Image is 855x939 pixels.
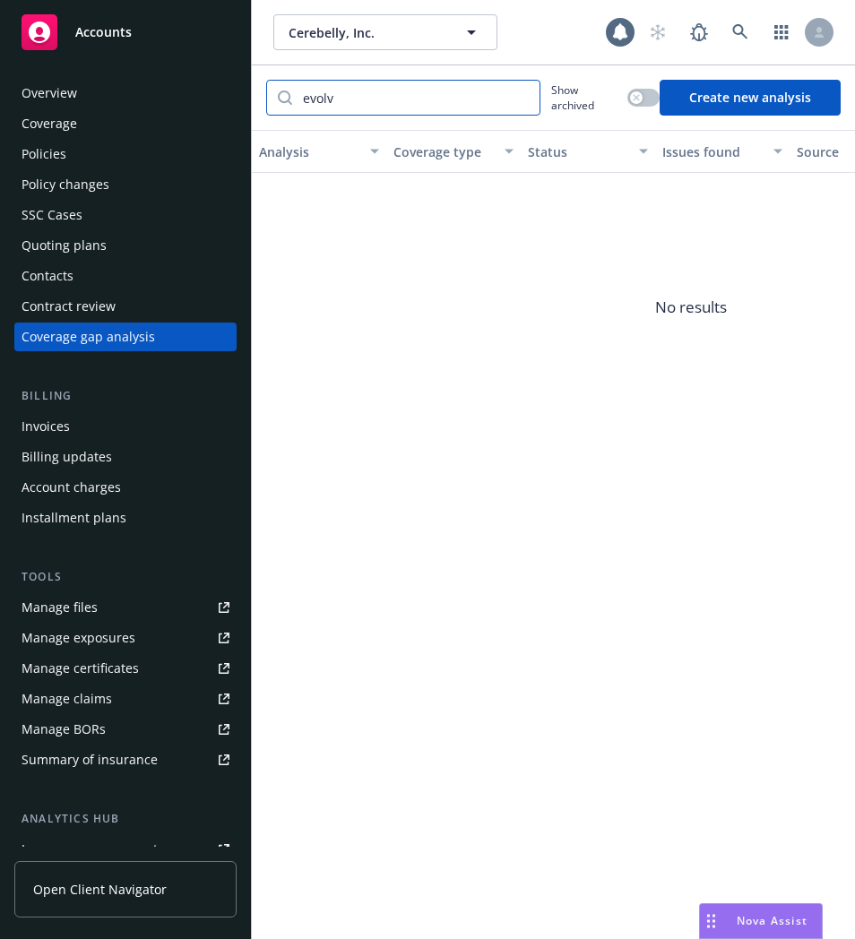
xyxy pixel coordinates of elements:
[699,903,823,939] button: Nova Assist
[393,142,494,161] div: Coverage type
[22,593,98,622] div: Manage files
[22,745,158,774] div: Summary of insurance
[22,79,77,108] div: Overview
[22,504,126,532] div: Installment plans
[662,142,763,161] div: Issues found
[14,140,237,168] a: Policies
[14,323,237,351] a: Coverage gap analysis
[14,387,237,405] div: Billing
[14,412,237,441] a: Invoices
[22,109,77,138] div: Coverage
[22,685,112,713] div: Manage claims
[14,231,237,260] a: Quoting plans
[681,14,717,50] a: Report a Bug
[521,130,655,173] button: Status
[722,14,758,50] a: Search
[278,90,292,105] svg: Search
[22,140,66,168] div: Policies
[22,835,170,864] div: Loss summary generator
[22,231,107,260] div: Quoting plans
[14,292,237,321] a: Contract review
[700,904,722,938] div: Drag to move
[22,323,155,351] div: Coverage gap analysis
[22,624,135,652] div: Manage exposures
[252,130,386,173] button: Analysis
[14,79,237,108] a: Overview
[289,23,444,42] span: Cerebelly, Inc.
[14,568,237,586] div: Tools
[764,14,799,50] a: Switch app
[22,715,106,744] div: Manage BORs
[386,130,521,173] button: Coverage type
[273,14,497,50] button: Cerebelly, Inc.
[528,142,628,161] div: Status
[14,624,237,652] a: Manage exposures
[660,80,841,116] button: Create new analysis
[14,745,237,774] a: Summary of insurance
[14,654,237,683] a: Manage certificates
[22,292,116,321] div: Contract review
[655,130,790,173] button: Issues found
[14,593,237,622] a: Manage files
[14,810,237,828] div: Analytics hub
[551,82,620,113] span: Show archived
[22,412,70,441] div: Invoices
[14,504,237,532] a: Installment plans
[737,913,807,928] span: Nova Assist
[14,685,237,713] a: Manage claims
[33,880,167,899] span: Open Client Navigator
[14,7,237,57] a: Accounts
[22,443,112,471] div: Billing updates
[14,201,237,229] a: SSC Cases
[22,201,82,229] div: SSC Cases
[259,142,359,161] div: Analysis
[22,170,109,199] div: Policy changes
[14,170,237,199] a: Policy changes
[22,262,73,290] div: Contacts
[14,715,237,744] a: Manage BORs
[14,109,237,138] a: Coverage
[14,443,237,471] a: Billing updates
[14,835,237,864] a: Loss summary generator
[640,14,676,50] a: Start snowing
[22,473,121,502] div: Account charges
[22,654,139,683] div: Manage certificates
[14,473,237,502] a: Account charges
[14,262,237,290] a: Contacts
[292,81,540,115] input: Filter by keyword...
[75,25,132,39] span: Accounts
